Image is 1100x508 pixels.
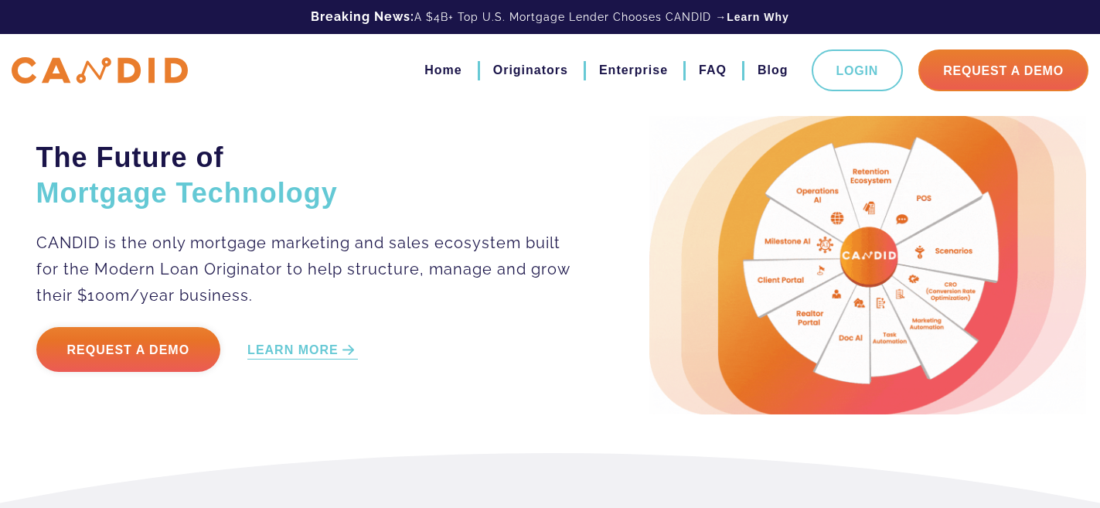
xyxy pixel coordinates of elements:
a: Home [424,57,461,84]
img: Candid Hero Image [649,116,1086,414]
a: Enterprise [599,57,668,84]
img: CANDID APP [12,57,188,84]
span: Mortgage Technology [36,177,338,209]
a: FAQ [699,57,727,84]
a: LEARN MORE [247,342,358,360]
a: Originators [493,57,568,84]
a: Login [812,49,904,91]
p: CANDID is the only mortgage marketing and sales ecosystem built for the Modern Loan Originator to... [36,230,572,309]
b: Breaking News: [311,9,414,24]
h2: The Future of [36,140,572,211]
a: Learn Why [727,9,789,25]
a: Request A Demo [918,49,1088,91]
a: Blog [758,57,788,84]
a: Request a Demo [36,327,221,372]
